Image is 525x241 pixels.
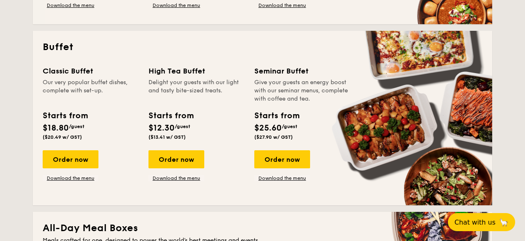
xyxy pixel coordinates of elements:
span: ($27.90 w/ GST) [254,134,293,140]
div: Seminar Buffet [254,65,350,77]
button: Chat with us🦙 [448,213,515,231]
div: Give your guests an energy boost with our seminar menus, complete with coffee and tea. [254,78,350,103]
div: Classic Buffet [43,65,139,77]
div: Starts from [43,110,87,122]
span: 🦙 [499,218,509,227]
span: $12.30 [148,123,175,133]
div: Order now [254,150,310,168]
span: ($20.49 w/ GST) [43,134,82,140]
span: /guest [69,124,84,129]
div: High Tea Buffet [148,65,244,77]
a: Download the menu [148,175,204,181]
span: Chat with us [454,218,495,226]
h2: All-Day Meal Boxes [43,222,482,235]
div: Order now [148,150,204,168]
span: $25.60 [254,123,282,133]
h2: Buffet [43,41,482,54]
a: Download the menu [254,175,310,181]
a: Download the menu [148,2,204,9]
a: Download the menu [254,2,310,9]
div: Starts from [254,110,299,122]
div: Order now [43,150,98,168]
div: Delight your guests with our light and tasty bite-sized treats. [148,78,244,103]
span: /guest [175,124,190,129]
span: ($13.41 w/ GST) [148,134,186,140]
div: Starts from [148,110,193,122]
div: Our very popular buffet dishes, complete with set-up. [43,78,139,103]
a: Download the menu [43,175,98,181]
span: /guest [282,124,297,129]
span: $18.80 [43,123,69,133]
a: Download the menu [43,2,98,9]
